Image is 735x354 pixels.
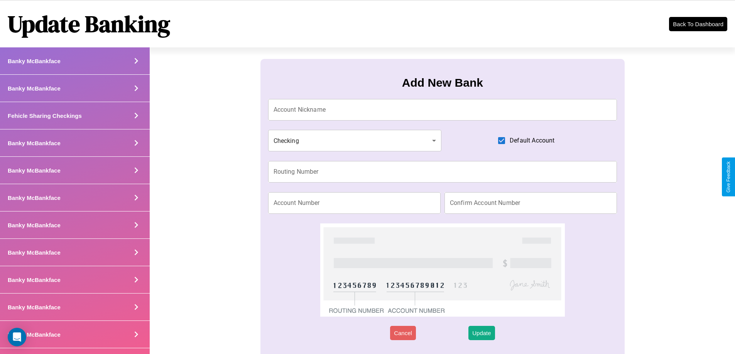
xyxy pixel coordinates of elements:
h4: Banky McBankface [8,222,61,228]
span: Default Account [510,136,554,145]
h4: Banky McBankface [8,140,61,146]
h4: Banky McBankface [8,331,61,338]
h4: Banky McBankface [8,249,61,256]
h4: Banky McBankface [8,167,61,174]
h4: Fehicle Sharing Checkings [8,112,82,119]
button: Cancel [390,326,416,340]
div: Open Intercom Messenger [8,328,26,346]
h4: Banky McBankface [8,85,61,92]
div: Checking [268,130,442,151]
button: Back To Dashboard [669,17,727,31]
h4: Banky McBankface [8,195,61,201]
div: Give Feedback [726,161,731,193]
h3: Add New Bank [402,76,483,89]
img: check [320,223,564,317]
h4: Banky McBankface [8,304,61,310]
h4: Banky McBankface [8,277,61,283]
h4: Banky McBankface [8,58,61,64]
h1: Update Banking [8,8,170,40]
button: Update [468,326,495,340]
